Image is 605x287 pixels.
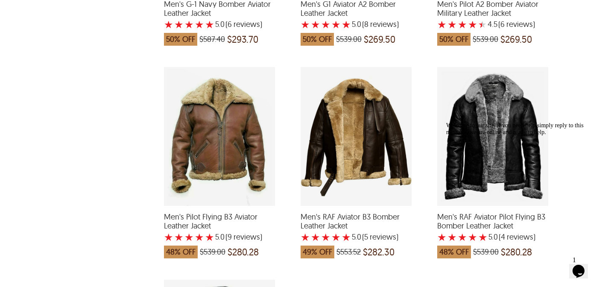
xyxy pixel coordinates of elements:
label: 2 rating [447,20,457,29]
div: Welcome to our site, if you need help simply reply to this message, we are online and ready to help. [3,3,157,17]
span: $269.50 [500,35,532,44]
span: 49% OFF [301,246,334,258]
span: $553.52 [336,248,361,256]
span: (8 [362,20,368,29]
label: 4 rating [331,233,341,241]
label: 4 rating [331,20,341,29]
label: 5 rating [478,20,487,29]
label: 2 rating [311,20,320,29]
span: $280.28 [228,248,259,256]
span: reviews [232,20,260,29]
span: Welcome to our site, if you need help simply reply to this message, we are online and ready to help. [3,3,141,17]
label: 5 rating [205,20,214,29]
span: ) [225,233,262,241]
span: $293.70 [227,35,258,44]
label: 3 rating [458,20,467,29]
span: $282.30 [363,248,395,256]
iframe: chat widget [443,119,596,249]
label: 5.0 [352,20,361,29]
span: reviews [368,233,396,241]
span: $539.00 [473,248,499,256]
a: Men's RAF Aviator B3 Bomber Leather Jacket with a 5 Star Rating 5 Product Review which was at a p... [301,200,412,263]
span: 48% OFF [164,246,198,258]
span: 50% OFF [437,33,471,46]
label: 4 rating [195,233,204,241]
span: reviews [232,233,260,241]
label: 5 rating [205,233,214,241]
span: (5 [362,233,368,241]
label: 3 rating [184,233,194,241]
span: (6 [225,20,232,29]
span: $269.50 [364,35,395,44]
label: 1 rating [437,233,447,241]
a: Men's Pilot Flying B3 Aviator Leather Jacket with a 4.999999999999999 Star Rating 9 Product Revie... [164,200,275,263]
span: $539.00 [336,35,362,44]
label: 2 rating [174,233,184,241]
span: (9 [225,233,232,241]
span: reviews [505,20,533,29]
label: 1 rating [301,20,310,29]
span: ) [498,20,535,29]
label: 1 rating [301,233,310,241]
label: 5.0 [215,20,225,29]
span: ) [362,20,399,29]
span: 50% OFF [164,33,197,46]
span: $280.28 [501,248,532,256]
label: 4.5 [488,20,497,29]
span: Men's RAF Aviator Pilot Flying B3 Bomber Leather Jacket [437,212,548,231]
span: $587.40 [199,35,225,44]
span: 50% OFF [301,33,334,46]
a: Men's RAF Aviator Pilot Flying B3 Bomber Leather Jacket with a 5 Star Rating 4 Product Review whi... [437,200,548,263]
label: 3 rating [184,20,194,29]
label: 5 rating [342,20,351,29]
label: 5.0 [352,233,361,241]
label: 2 rating [174,20,184,29]
span: ) [225,20,262,29]
label: 3 rating [321,20,330,29]
span: (6 [498,20,505,29]
iframe: chat widget [569,253,596,278]
span: Men's RAF Aviator B3 Bomber Leather Jacket [301,212,412,231]
span: $539.00 [200,248,225,256]
label: 1 rating [164,20,173,29]
label: 4 rating [468,20,477,29]
label: 5 rating [342,233,351,241]
span: ) [362,233,398,241]
span: 48% OFF [437,246,471,258]
span: reviews [368,20,397,29]
label: 2 rating [311,233,320,241]
label: 3 rating [321,233,330,241]
label: 4 rating [195,20,204,29]
span: Men's Pilot Flying B3 Aviator Leather Jacket [164,212,275,231]
span: $539.00 [473,35,498,44]
label: 1 rating [437,20,447,29]
label: 5.0 [215,233,225,241]
label: 1 rating [164,233,173,241]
